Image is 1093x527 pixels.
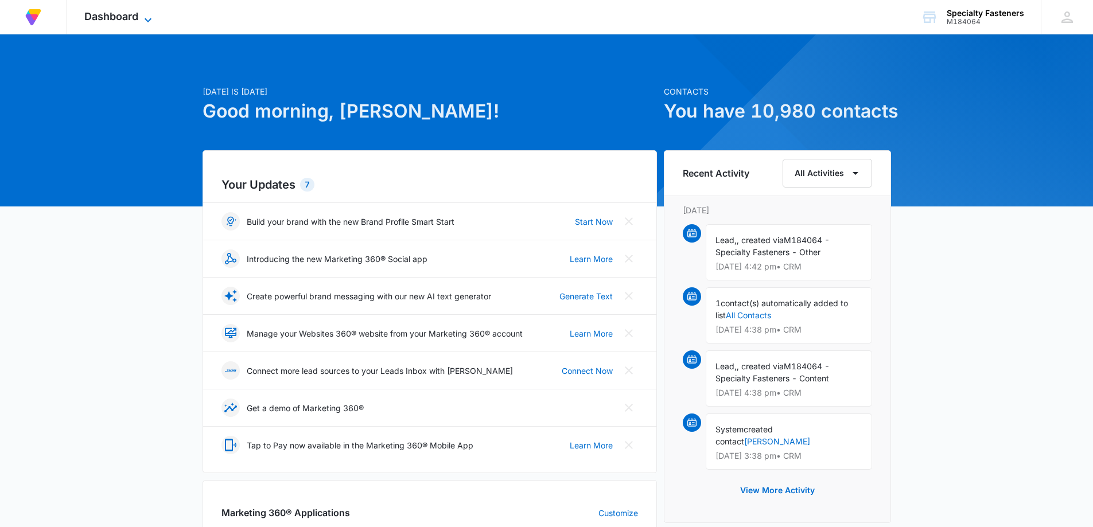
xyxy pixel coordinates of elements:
h6: Recent Activity [683,166,749,180]
button: Close [620,399,638,417]
button: Close [620,324,638,342]
p: [DATE] is [DATE] [203,85,657,97]
span: , created via [737,235,784,245]
p: Introducing the new Marketing 360® Social app [247,253,427,265]
a: Learn More [570,253,613,265]
p: [DATE] 3:38 pm • CRM [715,452,862,460]
div: account id [947,18,1024,26]
p: Get a demo of Marketing 360® [247,402,364,414]
a: All Contacts [726,310,771,320]
p: Contacts [664,85,891,97]
span: 1 [715,298,721,308]
h1: You have 10,980 contacts [664,97,891,125]
button: Close [620,212,638,231]
button: Close [620,249,638,268]
a: [PERSON_NAME] [744,436,810,446]
span: Lead, [715,361,737,371]
p: [DATE] 4:38 pm • CRM [715,389,862,397]
p: Tap to Pay now available in the Marketing 360® Mobile App [247,439,473,451]
span: created contact [715,424,773,446]
a: Start Now [575,216,613,228]
h2: Your Updates [221,176,638,193]
div: 7 [300,178,314,192]
a: Learn More [570,327,613,339]
a: Connect Now [562,365,613,377]
button: Close [620,436,638,454]
p: Build your brand with the new Brand Profile Smart Start [247,216,454,228]
button: Close [620,287,638,305]
h1: Good morning, [PERSON_NAME]! [203,97,657,125]
p: [DATE] [683,204,872,216]
button: View More Activity [729,477,826,504]
p: Create powerful brand messaging with our new AI text generator [247,290,491,302]
button: Close [620,361,638,380]
span: System [715,424,744,434]
a: Generate Text [559,290,613,302]
a: Customize [598,507,638,519]
h2: Marketing 360® Applications [221,506,350,520]
p: [DATE] 4:38 pm • CRM [715,326,862,334]
div: account name [947,9,1024,18]
span: Lead, [715,235,737,245]
span: Dashboard [84,10,138,22]
img: Volusion [23,7,44,28]
p: [DATE] 4:42 pm • CRM [715,263,862,271]
button: All Activities [783,159,872,188]
span: , created via [737,361,784,371]
p: Connect more lead sources to your Leads Inbox with [PERSON_NAME] [247,365,513,377]
a: Learn More [570,439,613,451]
p: Manage your Websites 360® website from your Marketing 360® account [247,327,523,339]
span: contact(s) automatically added to list [715,298,848,320]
